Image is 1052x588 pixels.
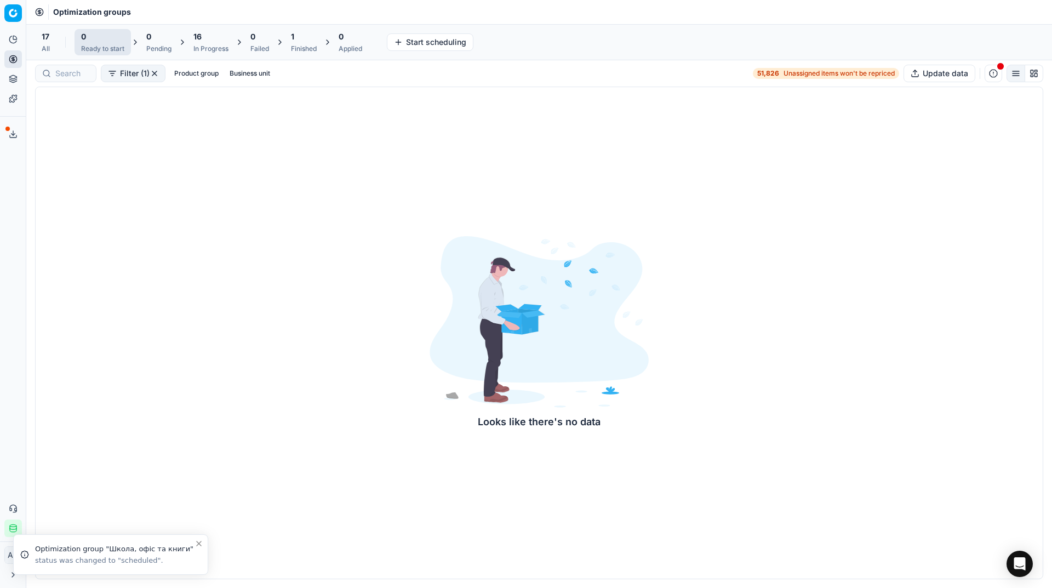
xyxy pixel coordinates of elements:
[146,31,151,42] span: 0
[757,69,779,78] strong: 51,826
[170,67,223,80] button: Product group
[53,7,131,18] span: Optimization groups
[81,44,124,53] div: Ready to start
[387,33,473,51] button: Start scheduling
[193,44,228,53] div: In Progress
[291,44,317,53] div: Finished
[101,65,165,82] button: Filter (1)
[784,69,895,78] span: Unassigned items won't be repriced
[250,44,269,53] div: Failed
[35,544,195,555] div: Optimization group "Школа, офіс та книги"
[55,68,89,79] input: Search
[339,31,344,42] span: 0
[250,31,255,42] span: 0
[81,31,86,42] span: 0
[192,537,205,550] button: Close toast
[4,546,22,564] button: АП
[53,7,131,18] nav: breadcrumb
[430,414,649,430] div: Looks like there's no data
[339,44,362,53] div: Applied
[146,44,171,53] div: Pending
[42,31,49,42] span: 17
[291,31,294,42] span: 1
[753,68,899,79] a: 51,826Unassigned items won't be repriced
[1007,551,1033,577] div: Open Intercom Messenger
[5,547,21,563] span: АП
[225,67,275,80] button: Business unit
[42,44,50,53] div: All
[35,556,195,566] div: status was changed to "scheduled".
[904,65,975,82] button: Update data
[193,31,202,42] span: 16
